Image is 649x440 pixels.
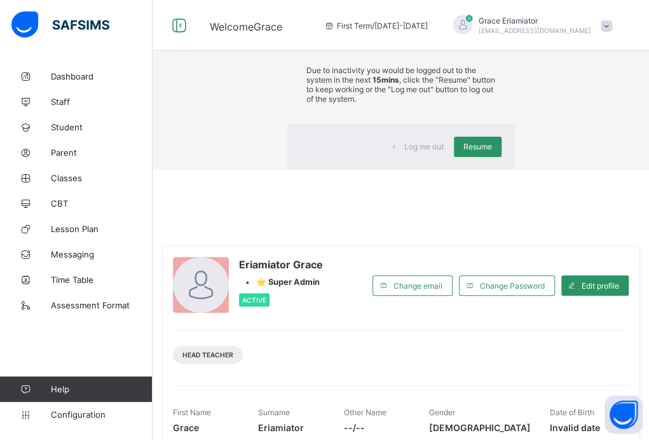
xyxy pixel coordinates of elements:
span: Invalid date [550,422,616,433]
span: session/term information [324,21,428,31]
span: Head Teacher [182,351,233,359]
span: Gender [429,408,455,417]
span: Configuration [51,409,152,420]
span: Surname [258,408,290,417]
span: Assessment Format [51,300,153,310]
span: Classes [51,173,153,183]
span: Parent [51,148,153,158]
span: Change Password [480,281,545,291]
strong: 15mins [372,75,399,85]
button: Open asap [605,395,643,434]
span: Welcome Grace [210,20,282,33]
div: GraceEriamiator [441,15,618,36]
span: Other Name [344,408,386,417]
span: Lesson Plan [51,224,153,234]
span: Staff [51,97,153,107]
span: Log me out [404,142,444,151]
img: safsims [11,11,109,38]
span: Dashboard [51,71,153,81]
span: --/-- [344,422,410,433]
span: Grace Eriamiator [479,16,591,25]
span: Help [51,384,152,394]
div: • [239,277,323,287]
span: Change email [393,281,442,291]
span: Time Table [51,275,153,285]
p: Due to inactivity you would be logged out to the system in the next , click the "Resume" button t... [306,65,495,104]
span: [DEMOGRAPHIC_DATA] [429,422,531,433]
span: Date of Birth [550,408,594,417]
span: Eriamiator Grace [239,258,323,271]
span: Edit profile [582,281,619,291]
span: Eriamiator [258,422,324,433]
span: Active [242,296,266,304]
span: CBT [51,198,153,209]
span: Grace [173,422,239,433]
span: Resume [463,142,492,151]
span: [EMAIL_ADDRESS][DOMAIN_NAME] [479,27,591,34]
span: ⭐ Super Admin [256,277,320,287]
span: Student [51,122,153,132]
span: First Name [173,408,211,417]
span: Messaging [51,249,153,259]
